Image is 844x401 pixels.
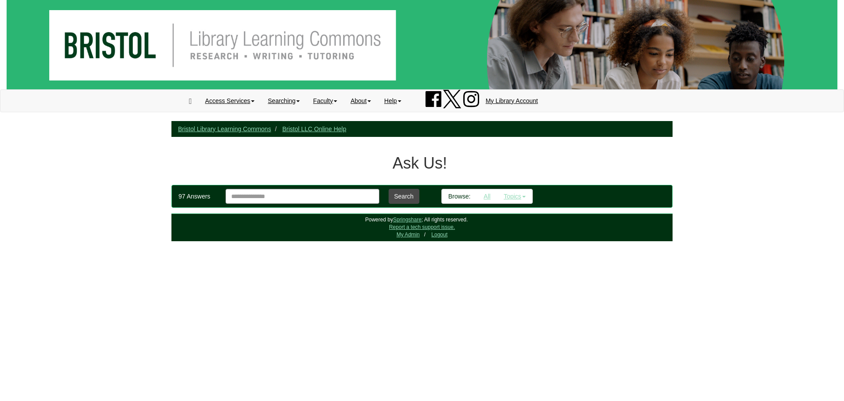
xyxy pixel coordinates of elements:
p: Browse: [448,192,471,201]
a: All [477,189,497,203]
a: Topics [497,189,532,203]
a: Bristol LLC Online Help [282,125,346,132]
a: Faculty [306,90,344,112]
a: Help [378,90,408,112]
a: Report a tech support issue. [389,224,455,230]
a: Bristol Library Learning Commons [178,125,271,132]
a: My Admin [397,232,420,238]
a: Access Services [199,90,262,112]
a: Logout [431,232,447,238]
a: My Library Account [479,90,545,112]
span: / [424,232,426,238]
a: Searching [261,90,306,112]
div: Powered by ; All rights reserved. [365,216,468,224]
p: 97 Answers [178,192,210,201]
h1: Ask Us! [171,155,668,172]
a: Springshare [393,217,422,223]
button: Search [389,189,419,204]
a: About [344,90,378,112]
